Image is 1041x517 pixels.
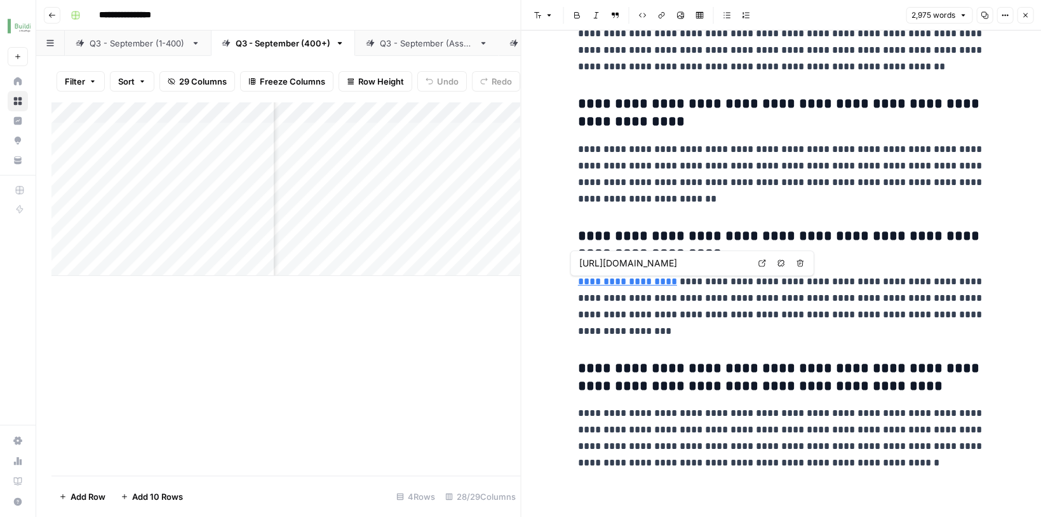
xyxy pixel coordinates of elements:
[358,75,404,88] span: Row Height
[8,91,28,111] a: Browse
[339,71,412,92] button: Row Height
[8,150,28,170] a: Your Data
[8,111,28,131] a: Insights
[118,75,135,88] span: Sort
[159,71,235,92] button: 29 Columns
[355,31,499,56] a: Q3 - September (Assn.)
[8,10,28,42] button: Workspace: Buildium
[417,71,467,92] button: Undo
[906,7,972,24] button: 2,975 words
[8,492,28,512] button: Help + Support
[437,75,459,88] span: Undo
[260,75,325,88] span: Freeze Columns
[236,37,330,50] div: Q3 - September (400+)
[132,490,183,503] span: Add 10 Rows
[240,71,333,92] button: Freeze Columns
[110,71,154,92] button: Sort
[380,37,474,50] div: Q3 - September (Assn.)
[211,31,355,56] a: Q3 - September (400+)
[8,130,28,151] a: Opportunities
[911,10,955,21] span: 2,975 words
[51,486,113,507] button: Add Row
[179,75,227,88] span: 29 Columns
[90,37,186,50] div: Q3 - September (1-400)
[8,451,28,471] a: Usage
[8,71,28,92] a: Home
[492,75,512,88] span: Redo
[71,490,105,503] span: Add Row
[440,486,521,507] div: 28/29 Columns
[65,31,211,56] a: Q3 - September (1-400)
[113,486,191,507] button: Add 10 Rows
[65,75,85,88] span: Filter
[8,431,28,451] a: Settings
[57,71,105,92] button: Filter
[8,471,28,492] a: Learning Hub
[391,486,440,507] div: 4 Rows
[8,15,30,38] img: Buildium Logo
[499,31,666,56] a: [deprecated] Q3 - September
[472,71,520,92] button: Redo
